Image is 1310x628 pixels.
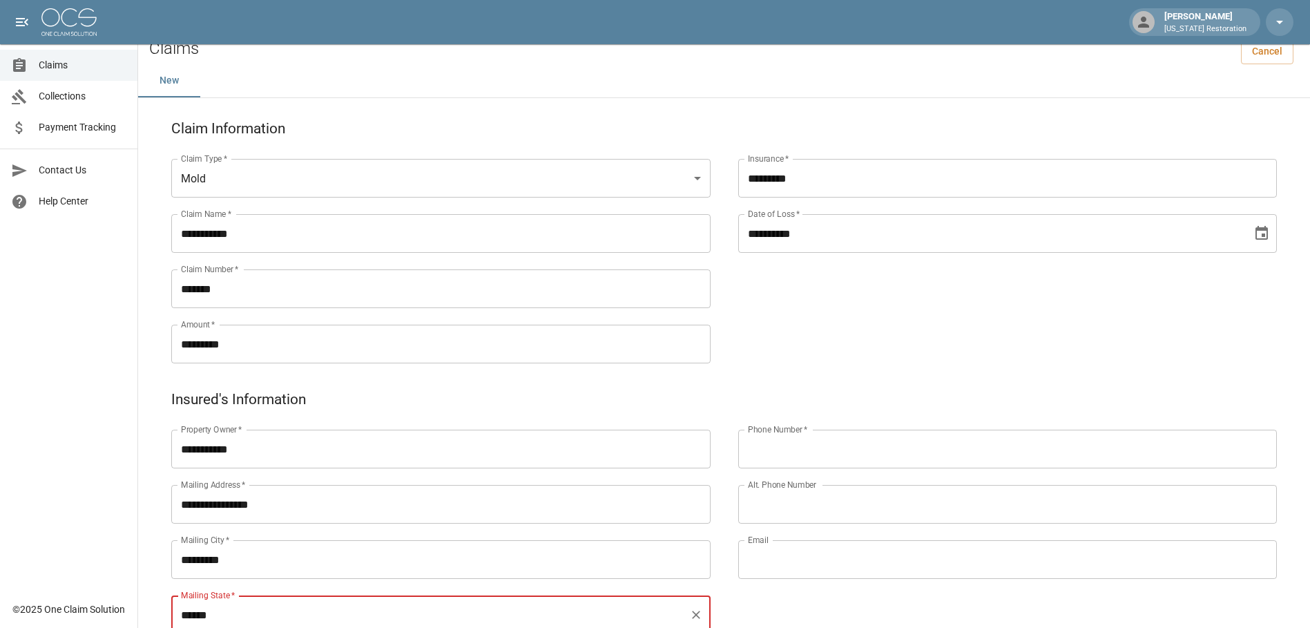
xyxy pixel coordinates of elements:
label: Date of Loss [748,208,800,220]
button: Clear [686,605,706,625]
label: Alt. Phone Number [748,479,816,491]
div: Mold [171,159,711,198]
div: [PERSON_NAME] [1159,10,1252,35]
label: Mailing State [181,589,235,601]
p: [US_STATE] Restoration [1164,23,1246,35]
label: Insurance [748,153,789,164]
label: Amount [181,318,215,330]
span: Claims [39,58,126,73]
span: Payment Tracking [39,120,126,135]
button: open drawer [8,8,36,36]
label: Mailing City [181,534,230,546]
span: Collections [39,89,126,104]
label: Email [748,534,769,546]
label: Property Owner [181,424,242,435]
label: Claim Type [181,153,227,164]
h2: Claims [149,39,199,59]
div: © 2025 One Claim Solution [12,602,125,616]
button: Choose date, selected date is Jul 23, 2025 [1248,220,1275,247]
img: ocs-logo-white-transparent.png [41,8,97,36]
div: dynamic tabs [138,64,1310,97]
span: Help Center [39,194,126,209]
a: Cancel [1241,39,1293,64]
button: New [138,64,200,97]
label: Mailing Address [181,479,245,491]
label: Claim Name [181,208,231,220]
label: Claim Number [181,263,238,275]
label: Phone Number [748,424,807,435]
span: Contact Us [39,163,126,178]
